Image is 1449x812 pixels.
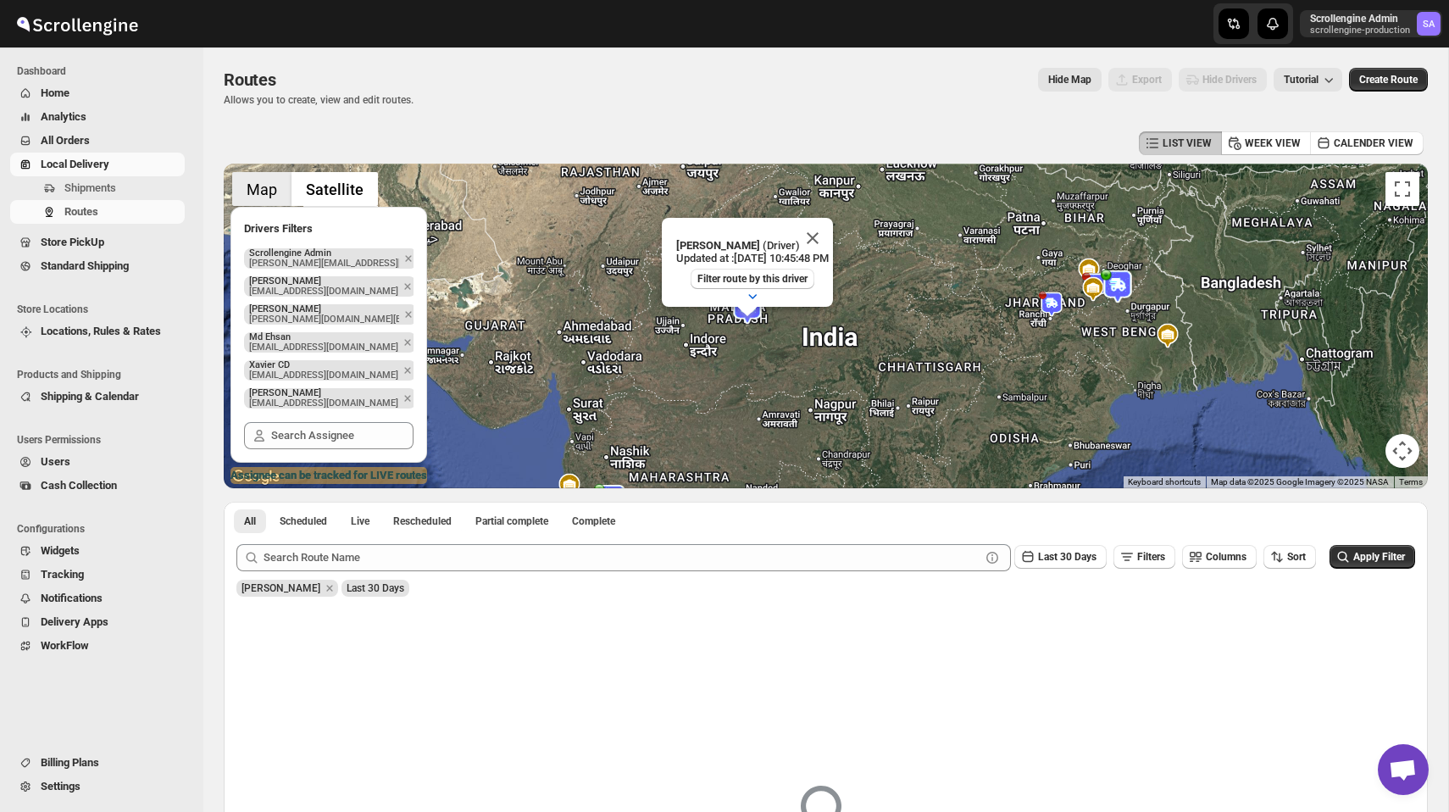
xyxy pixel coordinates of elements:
[64,181,116,194] span: Shipments
[41,134,90,147] span: All Orders
[64,205,98,218] span: Routes
[475,514,548,528] span: Partial complete
[249,286,398,297] p: [EMAIL_ADDRESS][DOMAIN_NAME]
[249,259,399,269] p: [PERSON_NAME][EMAIL_ADDRESS][DOMAIN_NAME]
[244,514,256,528] span: All
[17,303,192,316] span: Store Locations
[1048,73,1091,86] span: Hide Map
[41,568,84,581] span: Tracking
[400,391,415,406] button: Remove
[1284,74,1319,86] span: Tutorial
[41,86,69,99] span: Home
[232,172,291,206] button: Show street map
[41,259,129,272] span: Standard Shipping
[1263,545,1316,569] button: Sort
[1014,545,1107,569] button: Last 30 Days
[1310,131,1424,155] button: CALENDER VIEW
[1137,551,1165,563] span: Filters
[1359,73,1418,86] span: Create Route
[10,129,185,153] button: All Orders
[10,587,185,610] button: Notifications
[41,592,103,604] span: Notifications
[41,544,80,557] span: Widgets
[41,639,89,652] span: WorkFlow
[10,81,185,105] button: Home
[10,200,185,224] button: Routes
[1038,551,1096,563] span: Last 30 Days
[1353,551,1405,563] span: Apply Filter
[241,582,320,594] span: Avinash Vishwakarma
[1139,131,1222,155] button: LIST VIEW
[264,544,980,571] input: Search Route Name
[1287,551,1306,563] span: Sort
[322,581,337,596] button: Remove Avinash Vishwakarma
[249,248,399,259] p: Scrollengine Admin
[1330,545,1415,569] button: Apply Filter
[10,474,185,498] button: Cash Collection
[676,252,829,264] p: Updated at : [DATE] 10:45:48 PM
[230,467,427,484] label: Assignee can be tracked for LIVE routes
[271,422,414,449] input: Search Assignee
[10,634,185,658] button: WorkFlow
[234,509,266,533] button: All routes
[249,276,398,286] p: [PERSON_NAME]
[224,93,414,107] p: Allows you to create, view and edit routes.
[1378,744,1429,795] div: Open chat
[347,582,404,594] span: Last 30 Days
[1245,136,1301,150] span: WEEK VIEW
[224,70,276,90] span: Routes
[401,251,416,266] button: Remove
[249,314,399,325] p: [PERSON_NAME][DOMAIN_NAME][EMAIL_ADDRESS][DOMAIN_NAME]
[400,279,415,294] button: Remove
[10,751,185,775] button: Billing Plans
[1182,545,1257,569] button: Columns
[10,450,185,474] button: Users
[1385,434,1419,468] button: Map camera controls
[1113,545,1175,569] button: Filters
[1128,476,1201,488] button: Keyboard shortcuts
[10,539,185,563] button: Widgets
[1399,477,1423,487] a: Terms (opens in new tab)
[1300,10,1442,37] button: User menu
[244,220,414,237] h2: Drivers Filters
[17,433,192,447] span: Users Permissions
[249,398,398,409] p: [EMAIL_ADDRESS][DOMAIN_NAME]
[1334,136,1413,150] span: CALENDER VIEW
[1423,19,1435,30] text: SA
[228,466,284,488] img: Google
[249,332,398,342] p: Md Ehsan
[41,325,161,337] span: Locations, Rules & Rates
[249,360,398,370] p: Xavier CD
[1310,12,1410,25] p: Scrollengine Admin
[10,775,185,798] button: Settings
[10,176,185,200] button: Shipments
[10,320,185,343] button: Locations, Rules & Rates
[1417,12,1441,36] span: Scrollengine Admin
[303,206,378,236] ul: Show satellite imagery
[10,610,185,634] button: Delivery Apps
[401,307,416,322] button: Remove
[10,563,185,587] button: Tracking
[792,218,833,259] button: Close
[351,514,369,528] span: Live
[249,388,398,398] p: [PERSON_NAME]
[17,64,192,78] span: Dashboard
[249,370,398,381] p: [EMAIL_ADDRESS][DOMAIN_NAME]
[14,3,141,45] img: ScrollEngine
[691,269,814,289] button: Filter route by this driver
[1221,131,1311,155] button: WEEK VIEW
[1038,68,1102,92] button: Map action label
[1310,25,1410,36] p: scrollengine-production
[10,385,185,409] button: Shipping & Calendar
[41,615,108,628] span: Delivery Apps
[41,158,109,170] span: Local Delivery
[1349,68,1428,92] button: Create Route
[17,522,192,536] span: Configurations
[41,110,86,123] span: Analytics
[572,514,615,528] span: Complete
[1274,68,1342,92] button: Tutorial
[228,466,284,488] a: Open this area in Google Maps (opens a new window)
[41,479,117,492] span: Cash Collection
[41,390,139,403] span: Shipping & Calendar
[280,514,327,528] span: Scheduled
